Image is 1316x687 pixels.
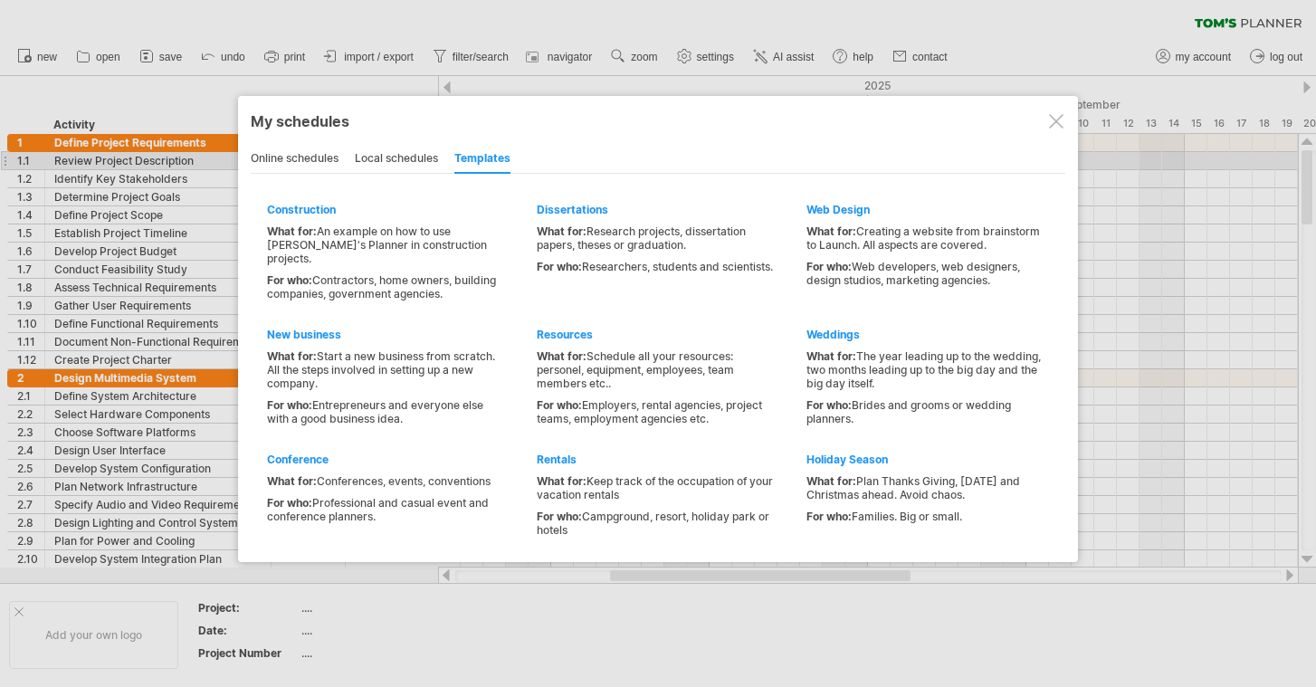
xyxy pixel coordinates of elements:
span: What for: [537,474,586,488]
div: Brides and grooms or wedding planners. [806,398,1043,425]
div: Families. Big or small. [806,510,1043,523]
div: Schedule all your resources: personel, equipment, employees, team members etc.. [537,349,773,390]
div: Contractors, home owners, building companies, government agencies. [267,273,503,301]
span: For who: [267,273,312,287]
span: What for: [267,224,317,238]
div: Rentals [537,453,773,466]
div: Keep track of the occupation of your vacation rentals [537,474,773,501]
span: For who: [267,496,312,510]
div: Conferences, events, conventions [267,474,503,488]
div: Creating a website from brainstorm to Launch. All aspects are covered. [806,224,1043,252]
span: What for: [806,224,856,238]
span: For who: [537,510,582,523]
span: What for: [806,474,856,488]
span: What for: [537,224,586,238]
div: Resources [537,328,773,341]
span: For who: [537,398,582,412]
span: For who: [806,260,852,273]
div: Researchers, students and scientists. [537,260,773,273]
div: The year leading up to the wedding, two months leading up to the big day and the big day itself. [806,349,1043,390]
div: Weddings [806,328,1043,341]
div: Conference [267,453,503,466]
div: Start a new business from scratch. All the steps involved in setting up a new company. [267,349,503,390]
div: Construction [267,203,503,216]
span: For who: [806,398,852,412]
span: What for: [806,349,856,363]
div: Plan Thanks Giving, [DATE] and Christmas ahead. Avoid chaos. [806,474,1043,501]
div: Entrepreneurs and everyone else with a good business idea. [267,398,503,425]
span: What for: [267,474,317,488]
div: Research projects, dissertation papers, theses or graduation. [537,224,773,252]
div: Dissertations [537,203,773,216]
div: New business [267,328,503,341]
div: Web Design [806,203,1043,216]
span: What for: [267,349,317,363]
div: An example on how to use [PERSON_NAME]'s Planner in construction projects. [267,224,503,265]
div: Holiday Season [806,453,1043,466]
div: My schedules [251,112,1065,130]
div: local schedules [355,145,438,174]
div: Web developers, web designers, design studios, marketing agencies. [806,260,1043,287]
span: For who: [537,260,582,273]
div: online schedules [251,145,339,174]
div: Professional and casual event and conference planners. [267,496,503,523]
div: templates [454,145,510,174]
div: Campground, resort, holiday park or hotels [537,510,773,537]
span: What for: [537,349,586,363]
span: For who: [806,510,852,523]
div: Employers, rental agencies, project teams, employment agencies etc. [537,398,773,425]
span: For who: [267,398,312,412]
